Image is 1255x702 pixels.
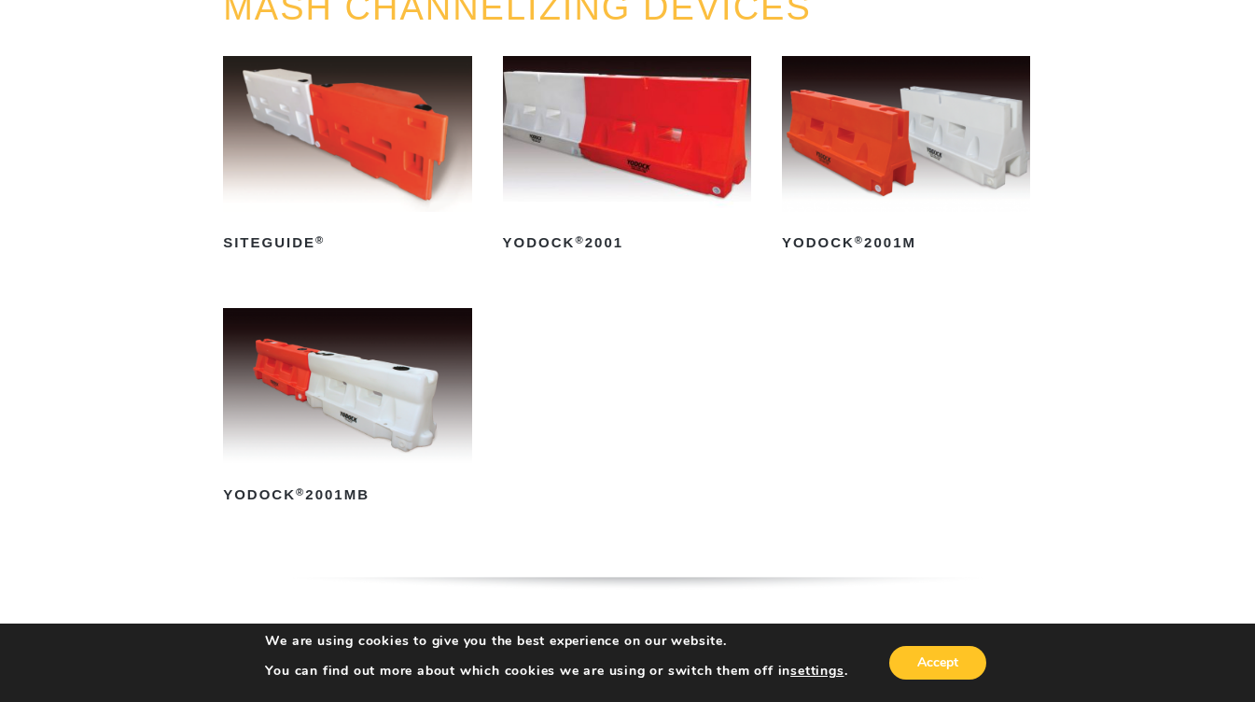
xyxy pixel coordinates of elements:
[782,229,1030,259] h2: Yodock 2001M
[790,663,844,680] button: settings
[855,234,864,246] sup: ®
[782,56,1030,258] a: Yodock®2001M
[265,633,847,650] p: We are using cookies to give you the best experience on our website.
[503,229,751,259] h2: Yodock 2001
[223,308,471,510] a: Yodock®2001MB
[265,663,847,680] p: You can find out more about which cookies we are using or switch them off in .
[889,646,986,680] button: Accept
[296,486,305,498] sup: ®
[315,234,325,246] sup: ®
[503,56,751,258] a: Yodock®2001
[575,234,584,246] sup: ®
[223,480,471,510] h2: Yodock 2001MB
[223,229,471,259] h2: SiteGuide
[503,56,751,212] img: Yodock 2001 Water Filled Barrier and Barricade
[223,56,471,258] a: SiteGuide®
